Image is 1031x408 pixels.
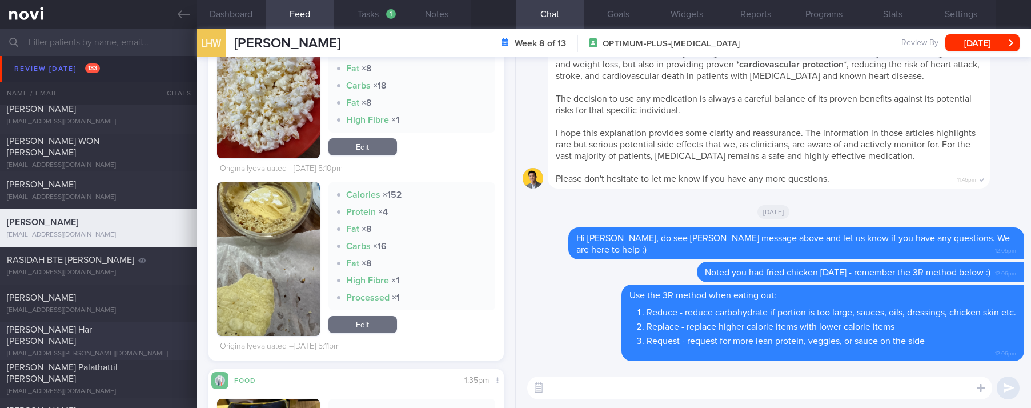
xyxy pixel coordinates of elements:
div: Food [228,375,274,385]
div: [EMAIL_ADDRESS][DOMAIN_NAME] [7,387,190,396]
div: Originally evaluated – [DATE] 5:10pm [220,164,343,174]
strong: High Fibre [346,115,389,125]
li: Reduce - reduce carbohydrate if portion is too large, sauces, oils, dressings, chicken skin etc. [647,304,1016,318]
div: [EMAIL_ADDRESS][DOMAIN_NAME] [7,80,190,89]
span: [PERSON_NAME] [7,180,76,189]
span: 12:05pm [995,244,1016,255]
span: 11:46pm [957,173,976,184]
span: Noted you had fried chicken [DATE] - remember the 3R method below :) [705,268,990,277]
div: [EMAIL_ADDRESS][PERSON_NAME][DOMAIN_NAME] [7,350,190,358]
strong: Carbs [346,242,371,251]
strong: × 4 [378,207,388,217]
strong: × 8 [362,225,372,234]
strong: × 16 [373,242,387,251]
strong: × 8 [362,98,372,107]
div: [EMAIL_ADDRESS][DOMAIN_NAME] [7,161,190,170]
div: [EMAIL_ADDRESS][DOMAIN_NAME] [7,231,190,239]
strong: Fat [346,98,359,107]
div: 1 [386,9,396,19]
span: [PERSON_NAME] WON [PERSON_NAME] [7,137,99,157]
strong: × 18 [373,81,387,90]
strong: × 8 [362,259,372,268]
span: [PERSON_NAME] [PERSON_NAME] [7,67,147,76]
strong: cardiovascular protection [739,60,844,69]
div: [EMAIL_ADDRESS][DOMAIN_NAME] [7,118,190,126]
span: [PERSON_NAME] Palathattil [PERSON_NAME] [7,363,118,383]
strong: × 1 [392,293,400,302]
span: OPTIMUM-PLUS-[MEDICAL_DATA] [603,38,740,50]
strong: × 1 [391,276,399,285]
div: [EMAIL_ADDRESS][DOMAIN_NAME] [7,269,190,277]
strong: High Fibre [346,276,389,285]
span: 12:06pm [995,267,1016,278]
span: Hi [PERSON_NAME], do see [PERSON_NAME] message above and let us know if you have any questions. W... [576,234,1010,254]
a: Edit [328,138,397,155]
strong: Fat [346,225,359,234]
strong: Fat [346,259,359,268]
strong: Protein [346,207,376,217]
div: [EMAIL_ADDRESS][DOMAIN_NAME] [7,306,190,315]
span: [PERSON_NAME] [7,218,78,227]
span: [PERSON_NAME] [7,293,76,302]
span: [DATE] [757,205,790,219]
span: [PERSON_NAME] [7,105,76,114]
span: [PERSON_NAME] Har [PERSON_NAME] [7,325,92,346]
span: RASIDAH BTE [PERSON_NAME] [7,255,134,265]
strong: Carbs [346,81,371,90]
span: 12:06pm [995,347,1016,358]
li: Request - request for more lean protein, veggies, or sauce on the side [647,333,1016,347]
span: Use the 3R method when eating out: [629,291,776,300]
div: LHW [194,22,228,66]
span: The decision to use any medication is always a careful balance of its proven benefits against its... [556,94,972,115]
strong: × 8 [362,64,372,73]
div: [EMAIL_ADDRESS][DOMAIN_NAME] [7,193,190,202]
strong: Calories [346,190,380,199]
span: [PERSON_NAME] [234,37,340,50]
span: 1:35pm [464,377,489,385]
span: Review By [901,38,938,49]
div: Originally evaluated – [DATE] 5:11pm [220,342,340,352]
strong: Week 8 of 13 [515,38,566,49]
strong: Fat [346,64,359,73]
strong: × 152 [383,190,402,199]
span: Please don't hesitate to let me know if you have any more questions. [556,174,829,183]
li: Replace - replace higher calorie items with lower calorie items [647,318,1016,333]
strong: × 1 [391,115,399,125]
strong: Processed [346,293,390,302]
a: Edit [328,316,397,333]
button: [DATE] [945,34,1020,51]
span: I hope this explanation provides some clarity and reassurance. The information in those articles ... [556,129,976,161]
